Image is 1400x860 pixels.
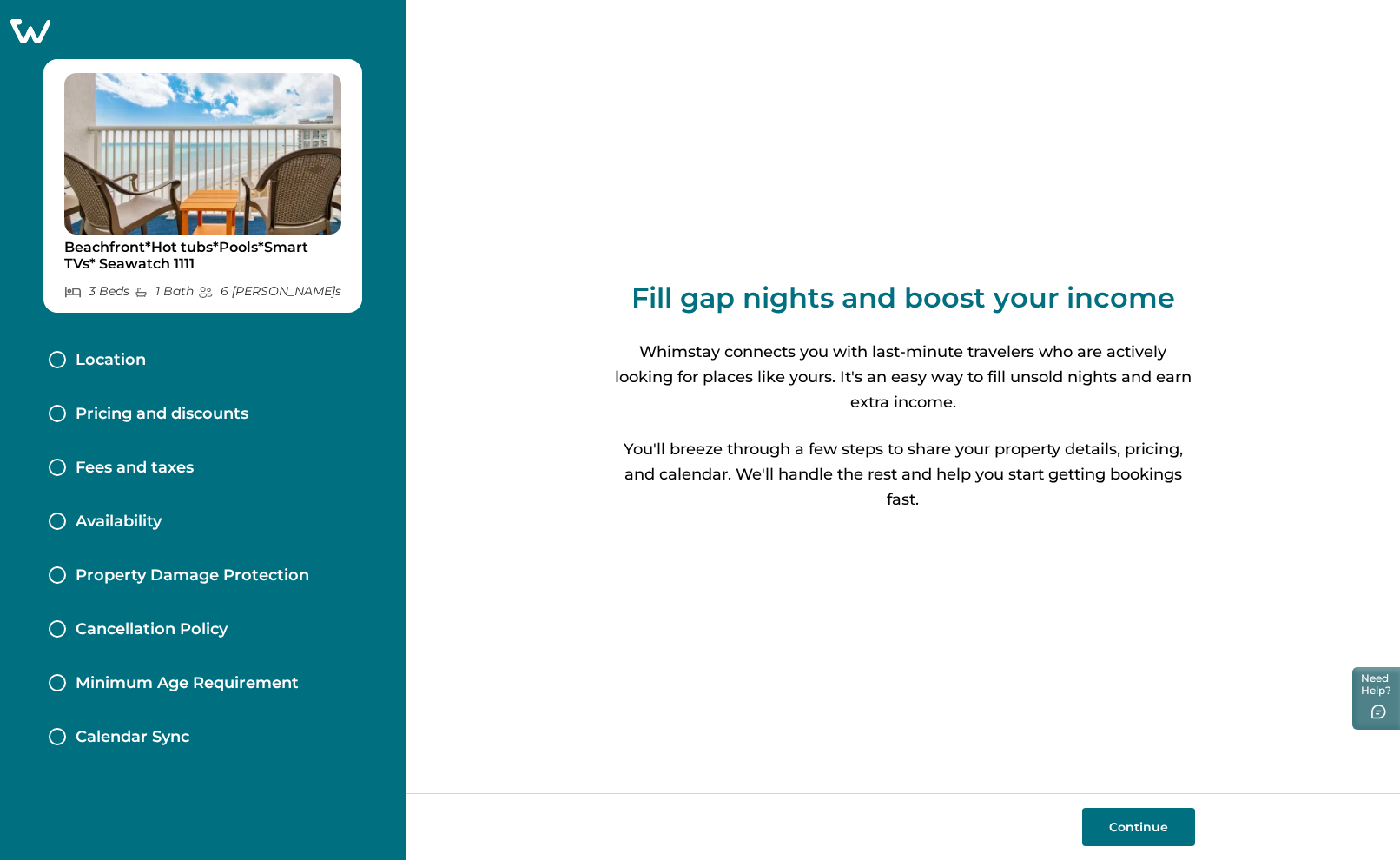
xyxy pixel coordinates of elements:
p: Beachfront*Hot tubs*Pools*Smart TVs* Seawatch 1111 [64,239,341,273]
p: Location [76,351,146,370]
p: Pricing and discounts [76,405,248,424]
p: You'll breeze through a few steps to share your property details, pricing, and calendar. We'll ha... [611,437,1195,513]
p: Whimstay connects you with last-minute travelers who are actively looking for places like yours. ... [611,340,1195,416]
button: Continue [1082,808,1195,846]
p: Fill gap nights and boost your income [631,281,1175,315]
p: 3 Bed s [64,284,129,299]
p: Calendar Sync [76,728,189,747]
p: 6 [PERSON_NAME] s [198,284,341,299]
p: 1 Bath [134,284,194,299]
p: Minimum Age Requirement [76,674,299,693]
img: propertyImage_Beachfront*Hot tubs*Pools*Smart TVs* Seawatch 1111 [64,73,341,235]
p: Cancellation Policy [76,620,228,639]
p: Availability [76,513,162,532]
p: Fees and taxes [76,459,194,478]
p: Property Damage Protection [76,566,309,585]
